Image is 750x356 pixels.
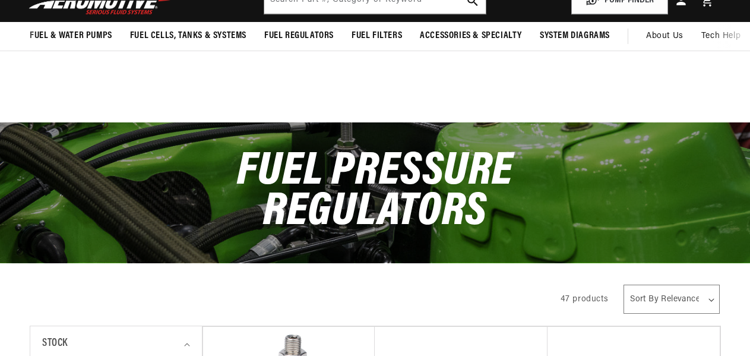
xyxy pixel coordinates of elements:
[701,30,740,43] span: Tech Help
[264,30,334,42] span: Fuel Regulators
[646,31,683,40] span: About Us
[352,30,402,42] span: Fuel Filters
[121,22,255,50] summary: Fuel Cells, Tanks & Systems
[561,295,609,304] span: 47 products
[637,22,692,51] a: About Us
[237,149,513,236] span: Fuel Pressure Regulators
[255,22,343,50] summary: Fuel Regulators
[343,22,411,50] summary: Fuel Filters
[411,22,531,50] summary: Accessories & Specialty
[531,22,619,50] summary: System Diagrams
[42,335,68,352] span: Stock
[692,22,749,51] summary: Tech Help
[540,30,610,42] span: System Diagrams
[30,30,112,42] span: Fuel & Water Pumps
[130,30,246,42] span: Fuel Cells, Tanks & Systems
[21,22,121,50] summary: Fuel & Water Pumps
[420,30,522,42] span: Accessories & Specialty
